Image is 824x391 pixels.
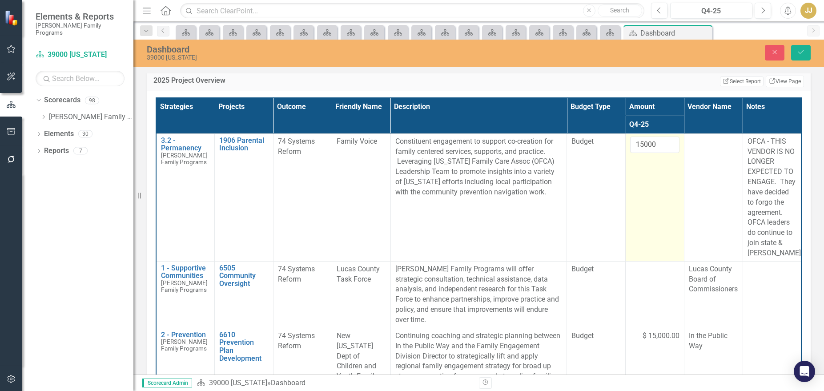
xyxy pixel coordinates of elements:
span: 74 Systems Reform [278,331,315,350]
div: Open Intercom Messenger [794,361,815,382]
a: 6505 Community Oversight [219,264,269,288]
span: Search [610,7,629,14]
a: [PERSON_NAME] Family Programs [49,112,133,122]
a: Reports [44,146,69,156]
span: $ 15,000.00 [643,331,679,341]
a: View Page [766,76,804,87]
span: Elements & Reports [36,11,125,22]
span: [PERSON_NAME] Family Programs [161,152,208,165]
p: [PERSON_NAME] Family Programs will offer strategic consultation, technical assistance, data analy... [395,264,562,325]
button: Q4-25 [670,3,752,19]
div: Q4-25 [673,6,749,16]
button: Select Report [720,77,763,86]
span: Lucas County Task Force [337,265,380,283]
div: 98 [85,97,99,104]
a: 39000 [US_STATE] [209,379,267,387]
span: In the Public Way [689,331,728,350]
div: Dashboard [147,44,519,54]
span: [PERSON_NAME] Family Programs [161,279,208,293]
div: 39000 [US_STATE] [147,54,519,61]
a: Scorecards [44,95,80,105]
p: Constituent engagement to support co-creation for family centered services, supports, and practic... [395,137,562,198]
span: 74 Systems Reform [278,137,315,156]
button: JJ [800,3,816,19]
p: OFCA - THIS VENDOR IS NO LONGER EXPECTED TO ENGAGE. They have decided to forgo the agreement. OFC... [748,137,796,258]
small: [PERSON_NAME] Family Programs [36,22,125,36]
span: Budget [571,331,621,341]
div: 7 [73,147,88,155]
span: Scorecard Admin [142,379,192,387]
a: 39000 [US_STATE] [36,50,125,60]
div: Dashboard [271,379,305,387]
a: 1906 Parental Inclusion [219,137,269,152]
button: Search [598,4,642,17]
h3: 2025 Project Overview [153,77,454,85]
div: Dashboard [640,28,710,39]
span: Family Voice [337,137,377,145]
a: 3.2 - Permanency [161,137,210,152]
span: Budget [571,264,621,274]
span: [PERSON_NAME] Family Programs [161,338,208,352]
span: Budget [571,137,621,147]
a: 1 - Supportive Communities [161,264,210,280]
div: » [197,378,472,388]
a: Elements [44,129,74,139]
input: Search Below... [36,71,125,86]
span: Lucas County Board of Commissioners [689,265,738,294]
a: 6610 Prevention Plan Development [219,331,269,362]
span: 74 Systems Reform [278,265,315,283]
img: ClearPoint Strategy [4,10,20,25]
div: 30 [78,130,92,138]
a: 2 - Prevention [161,331,210,339]
input: Search ClearPoint... [180,3,644,19]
